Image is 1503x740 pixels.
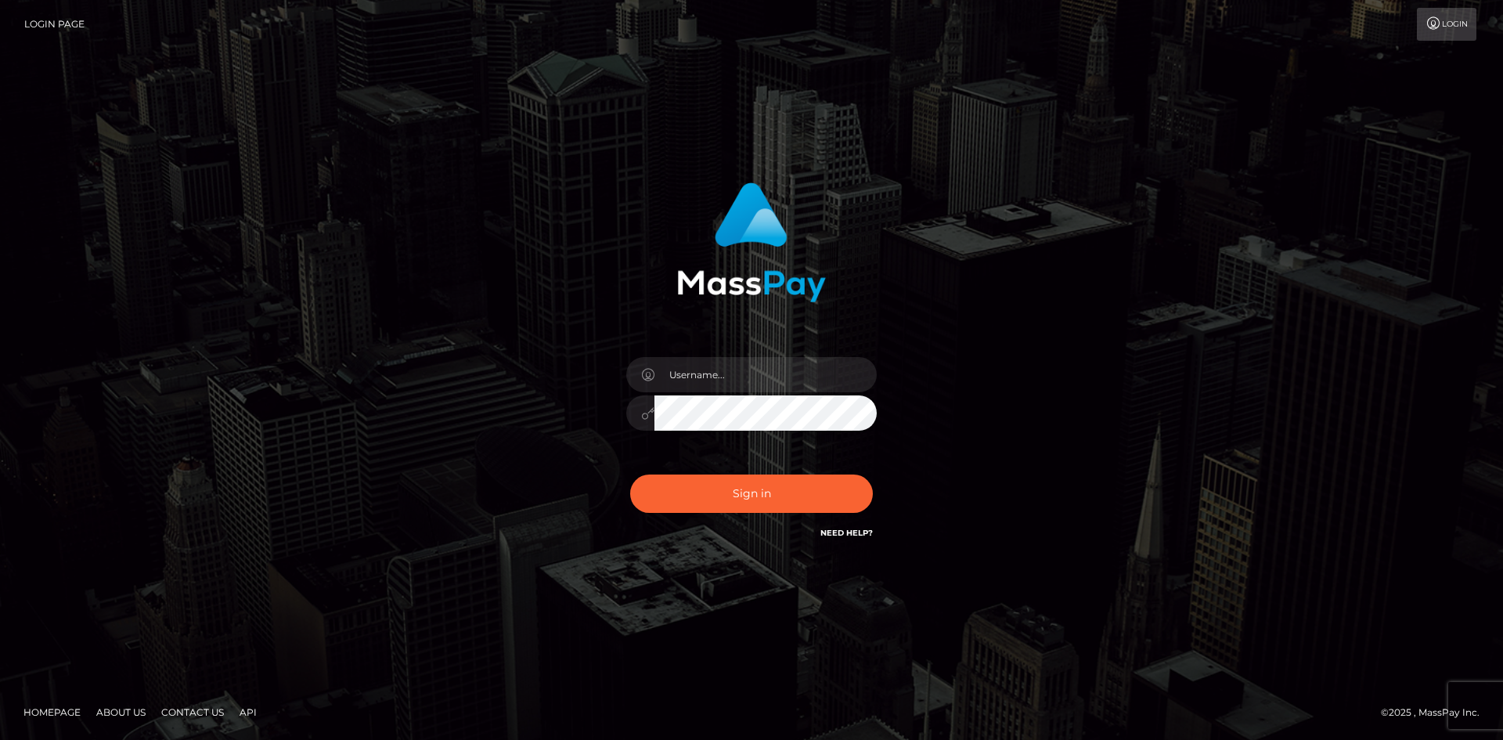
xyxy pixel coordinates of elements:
a: About Us [90,700,152,724]
img: MassPay Login [677,182,826,302]
a: Login Page [24,8,85,41]
a: Need Help? [820,528,873,538]
input: Username... [654,357,877,392]
div: © 2025 , MassPay Inc. [1381,704,1491,721]
a: Homepage [17,700,87,724]
a: Contact Us [155,700,230,724]
button: Sign in [630,475,873,513]
a: Login [1417,8,1476,41]
a: API [233,700,263,724]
